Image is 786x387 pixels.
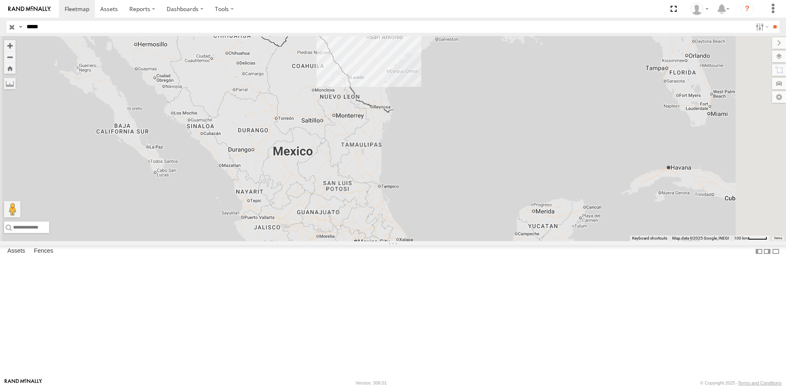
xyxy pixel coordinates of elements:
[763,245,771,257] label: Dock Summary Table to the Right
[772,245,780,257] label: Hide Summary Table
[356,380,387,385] div: Version: 308.01
[632,235,667,241] button: Keyboard shortcuts
[732,235,770,241] button: Map Scale: 100 km per 43 pixels
[4,201,20,217] button: Drag Pegman onto the map to open Street View
[4,51,16,63] button: Zoom out
[5,379,42,387] a: Visit our Website
[772,91,786,103] label: Map Settings
[752,21,770,33] label: Search Filter Options
[688,3,711,15] div: Carlos Ortiz
[4,40,16,51] button: Zoom in
[738,380,781,385] a: Terms and Conditions
[734,236,748,240] span: 100 km
[755,245,763,257] label: Dock Summary Table to the Left
[30,246,57,257] label: Fences
[774,237,782,240] a: Terms (opens in new tab)
[741,2,754,16] i: ?
[700,380,781,385] div: © Copyright 2025 -
[4,63,16,74] button: Zoom Home
[672,236,729,240] span: Map data ©2025 Google, INEGI
[17,21,24,33] label: Search Query
[8,6,51,12] img: rand-logo.svg
[3,246,29,257] label: Assets
[4,78,16,89] label: Measure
